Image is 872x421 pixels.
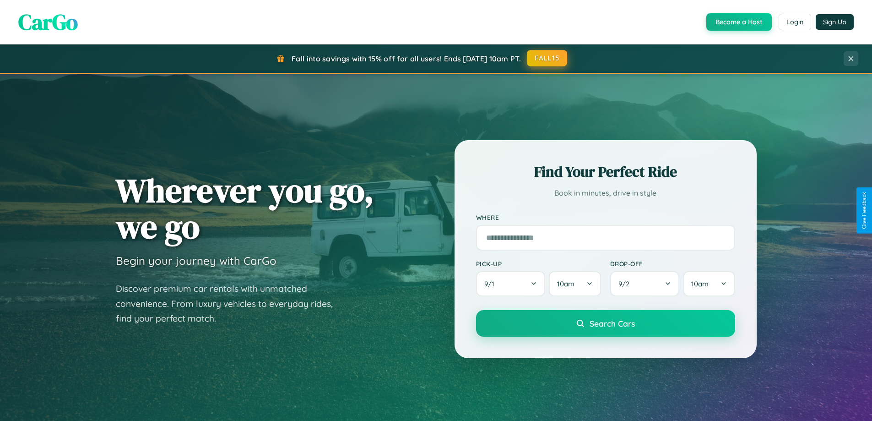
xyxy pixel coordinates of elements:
button: 9/2 [610,271,680,296]
p: Book in minutes, drive in style [476,186,735,200]
button: Sign Up [816,14,854,30]
button: Login [779,14,811,30]
h1: Wherever you go, we go [116,172,374,245]
h3: Begin your journey with CarGo [116,254,276,268]
span: 10am [691,279,709,288]
button: Search Cars [476,310,735,337]
span: 10am [557,279,574,288]
h2: Find Your Perfect Ride [476,162,735,182]
span: 9 / 2 [618,279,634,288]
label: Drop-off [610,260,735,268]
span: Fall into savings with 15% off for all users! Ends [DATE] 10am PT. [292,54,521,63]
button: 9/1 [476,271,546,296]
span: Search Cars [590,318,635,328]
button: 10am [683,271,735,296]
p: Discover premium car rentals with unmatched convenience. From luxury vehicles to everyday rides, ... [116,281,345,326]
button: 10am [549,271,601,296]
span: 9 / 1 [484,279,499,288]
button: FALL15 [527,50,567,66]
label: Pick-up [476,260,601,268]
label: Where [476,213,735,221]
div: Give Feedback [861,192,867,229]
span: CarGo [18,7,78,37]
button: Become a Host [706,13,772,31]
